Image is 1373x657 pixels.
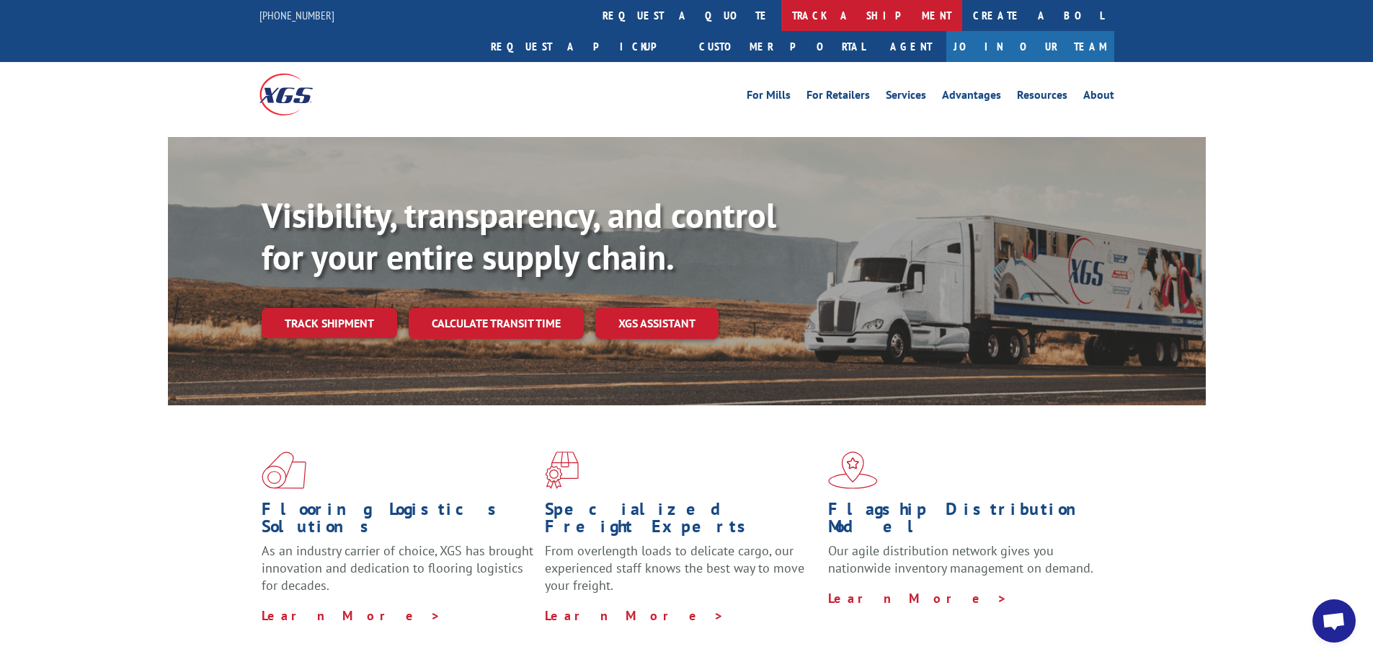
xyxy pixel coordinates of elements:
a: About [1083,89,1114,105]
div: Open chat [1312,599,1356,643]
img: xgs-icon-total-supply-chain-intelligence-red [262,451,306,489]
a: Resources [1017,89,1067,105]
a: Join Our Team [946,31,1114,62]
a: For Retailers [807,89,870,105]
a: Request a pickup [480,31,688,62]
a: Advantages [942,89,1001,105]
a: For Mills [747,89,791,105]
a: Learn More > [828,590,1008,607]
span: Our agile distribution network gives you nationwide inventory management on demand. [828,542,1093,576]
a: Learn More > [545,607,724,624]
h1: Specialized Freight Experts [545,501,817,542]
a: Services [886,89,926,105]
img: xgs-icon-flagship-distribution-model-red [828,451,878,489]
b: Visibility, transparency, and control for your entire supply chain. [262,193,776,279]
a: Customer Portal [688,31,876,62]
a: Agent [876,31,946,62]
a: XGS ASSISTANT [595,308,719,339]
a: Learn More > [262,607,441,624]
a: Track shipment [262,308,397,338]
h1: Flooring Logistics Solutions [262,501,534,542]
a: [PHONE_NUMBER] [259,8,334,22]
a: Calculate transit time [409,308,584,339]
p: From overlength loads to delicate cargo, our experienced staff knows the best way to move your fr... [545,542,817,607]
h1: Flagship Distribution Model [828,501,1101,542]
img: xgs-icon-focused-on-flooring-red [545,451,579,489]
span: As an industry carrier of choice, XGS has brought innovation and dedication to flooring logistics... [262,542,533,594]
